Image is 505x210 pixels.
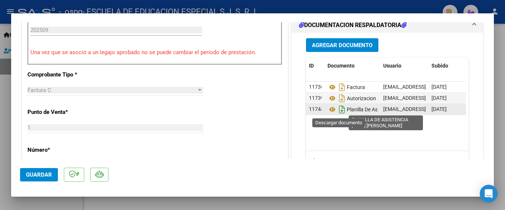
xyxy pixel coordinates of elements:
span: Factura C [27,87,51,93]
span: Usuario [383,63,401,69]
datatable-header-cell: Documento [325,58,380,74]
span: [DATE] [431,106,447,112]
span: Planilla De Asistencia [DATE] [PERSON_NAME] S [328,106,457,112]
datatable-header-cell: ID [306,58,325,74]
button: Guardar [20,168,58,181]
span: Documento [328,63,355,69]
span: Autorizacion [328,95,376,101]
datatable-header-cell: Subido [429,58,466,74]
div: 3 total [306,151,469,170]
p: Una vez que se asoció a un legajo aprobado no se puede cambiar el período de prestación. [30,48,279,57]
span: Subido [431,63,448,69]
p: Punto de Venta [27,108,104,117]
i: Descargar documento [337,92,347,104]
datatable-header-cell: Usuario [380,58,429,74]
p: Comprobante Tipo * [27,70,104,79]
i: Descargar documento [337,104,347,115]
span: [DATE] [431,84,447,90]
mat-expansion-panel-header: DOCUMENTACIÓN RESPALDATORIA [291,18,483,33]
span: Agregar Documento [312,42,372,49]
span: 11744 [309,106,324,112]
span: Factura [328,84,365,90]
i: Descargar documento [337,81,347,93]
p: Número [27,146,104,154]
datatable-header-cell: Acción [466,58,503,74]
button: Agregar Documento [306,38,378,52]
span: 11739 [309,95,324,101]
span: Guardar [26,171,52,178]
h1: DOCUMENTACIÓN RESPALDATORIA [299,21,407,30]
div: DOCUMENTACIÓN RESPALDATORIA [291,33,483,187]
span: ID [309,63,314,69]
span: [DATE] [431,95,447,101]
span: 11736 [309,84,324,90]
div: Open Intercom Messenger [480,185,498,203]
